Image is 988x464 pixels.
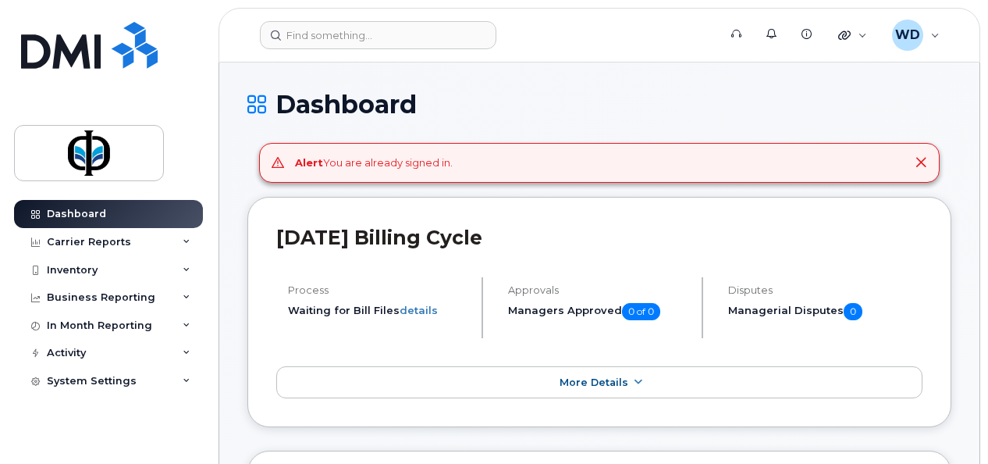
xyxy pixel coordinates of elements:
h5: Managerial Disputes [728,303,922,320]
h4: Disputes [728,284,922,296]
span: 0 [844,303,862,320]
span: More Details [560,377,628,388]
h5: Managers Approved [508,303,688,320]
strong: Alert [295,156,323,169]
li: Waiting for Bill Files [288,303,468,318]
h4: Approvals [508,284,688,296]
h1: Dashboard [247,91,951,118]
h4: Process [288,284,468,296]
span: 0 of 0 [622,303,660,320]
div: You are already signed in. [295,155,453,170]
a: details [400,304,438,316]
h2: [DATE] Billing Cycle [276,226,922,249]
